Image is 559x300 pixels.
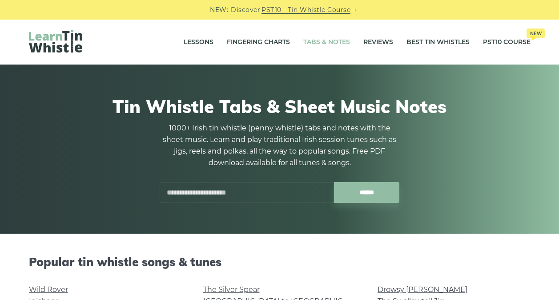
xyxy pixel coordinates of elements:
[29,96,531,117] h1: Tin Whistle Tabs & Sheet Music Notes
[160,122,400,169] p: 1000+ Irish tin whistle (penny whistle) tabs and notes with the sheet music. Learn and play tradi...
[203,285,260,294] a: The Silver Spear
[303,31,350,53] a: Tabs & Notes
[363,31,393,53] a: Reviews
[527,28,545,38] span: New
[29,255,531,269] h2: Popular tin whistle songs & tunes
[29,285,68,294] a: Wild Rover
[184,31,213,53] a: Lessons
[29,30,82,53] img: LearnTinWhistle.com
[378,285,467,294] a: Drowsy [PERSON_NAME]
[406,31,470,53] a: Best Tin Whistles
[483,31,531,53] a: PST10 CourseNew
[227,31,290,53] a: Fingering Charts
